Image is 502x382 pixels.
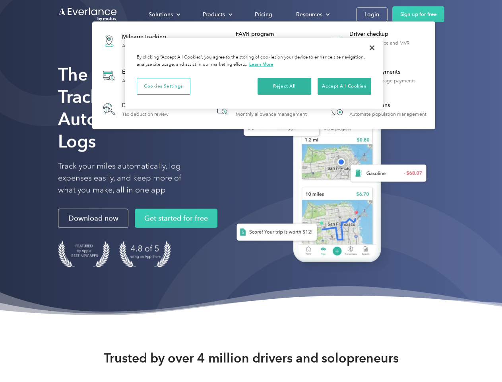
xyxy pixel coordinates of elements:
div: By clicking “Accept All Cookies”, you agree to the storing of cookies on your device to enhance s... [137,54,371,68]
img: Badge for Featured by Apple Best New Apps [58,241,110,267]
a: Go to homepage [58,7,118,22]
div: Automatic transaction logs [122,78,179,84]
div: Resources [296,10,322,19]
img: 4.9 out of 5 stars on the app store [119,241,171,267]
a: Deduction finderTax deduction review [96,96,173,122]
div: Automate population management [349,111,426,117]
a: Mileage trackingAutomatic mileage logs [96,26,178,55]
div: Login [364,10,379,19]
div: Expense tracking [122,68,179,76]
a: Sign up for free [392,6,444,22]
a: More information about your privacy, opens in a new tab [249,61,273,67]
div: Monthly allowance management [236,111,307,117]
a: Get started for free [135,209,217,228]
button: Accept All Cookies [318,78,371,95]
div: Driver checkup [349,30,431,38]
strong: Trusted by over 4 million drivers and solopreneurs [104,350,399,366]
div: Mileage tracking [122,33,174,41]
a: FAVR programFixed & Variable Rate reimbursement design & management [210,26,318,55]
div: Solutions [141,8,187,21]
img: Everlance, mileage tracker app, expense tracking app [224,76,433,274]
a: Login [356,7,388,22]
a: Pricing [247,8,280,21]
div: Products [203,10,225,19]
a: Download now [58,209,128,228]
div: Products [195,8,239,21]
div: Cookie banner [125,38,383,109]
div: HR Integrations [349,101,426,109]
nav: Products [92,21,435,129]
div: License, insurance and MVR verification [349,40,431,51]
div: Resources [288,8,336,21]
p: Track your miles automatically, log expenses easily, and keep more of what you make, all in one app [58,160,200,196]
div: Deduction finder [122,101,169,109]
a: HR IntegrationsAutomate population management [324,96,430,122]
div: Privacy [125,38,383,109]
div: Tax deduction review [122,111,169,117]
button: Reject All [258,78,311,95]
a: Expense trackingAutomatic transaction logs [96,61,183,90]
button: Close [363,39,381,57]
div: Automatic mileage logs [122,43,174,49]
div: FAVR program [236,30,317,38]
button: Cookies Settings [137,78,190,95]
a: Driver checkupLicense, insurance and MVR verification [324,26,431,55]
div: Pricing [255,10,272,19]
a: Accountable planMonthly allowance management [210,96,311,122]
div: Solutions [149,10,173,19]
